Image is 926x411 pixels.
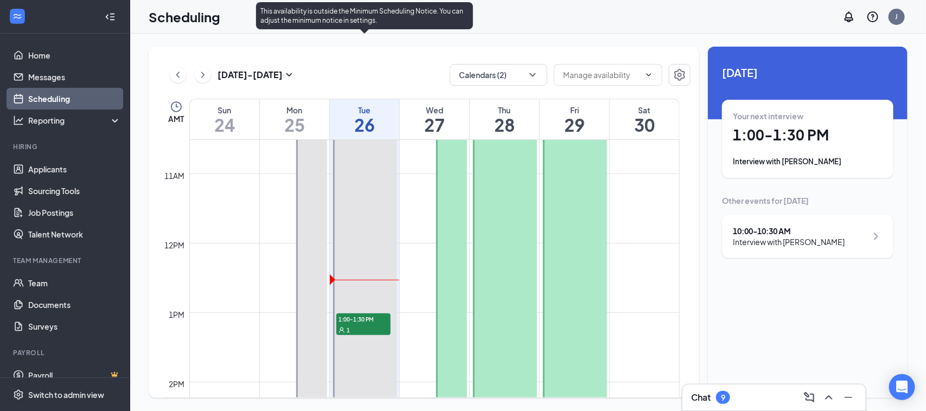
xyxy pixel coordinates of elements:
div: Mon [260,105,329,115]
svg: Analysis [13,115,24,126]
svg: ChevronRight [197,68,208,81]
button: ChevronLeft [170,67,186,83]
span: [DATE] [722,64,893,81]
a: August 30, 2025 [610,99,679,139]
div: Payroll [13,348,119,357]
div: 2pm [167,378,187,390]
svg: WorkstreamLogo [12,11,23,22]
div: Team Management [13,256,119,265]
svg: Notifications [842,10,855,23]
div: Switch to admin view [28,389,104,400]
a: August 24, 2025 [190,99,259,139]
button: ChevronUp [820,389,838,406]
button: Calendars (2)ChevronDown [450,64,547,86]
h1: 29 [540,115,609,134]
div: Open Intercom Messenger [889,374,915,400]
a: Surveys [28,316,121,337]
a: August 27, 2025 [400,99,469,139]
div: Reporting [28,115,122,126]
a: August 28, 2025 [470,99,539,139]
h1: 27 [400,115,469,134]
a: Home [28,44,121,66]
div: 1pm [167,309,187,320]
svg: Collapse [105,11,116,22]
div: Hiring [13,142,119,151]
div: 12pm [163,239,187,251]
div: J [896,12,898,21]
div: Fri [540,105,609,115]
div: 10:00 - 10:30 AM [733,226,845,236]
a: PayrollCrown [28,364,121,386]
svg: ChevronRight [870,230,883,243]
svg: ComposeMessage [803,391,816,404]
a: Messages [28,66,121,88]
svg: User [339,327,345,333]
svg: ChevronUp [822,391,835,404]
button: ComposeMessage [801,389,818,406]
svg: ChevronDown [644,70,653,79]
svg: Settings [673,68,686,81]
svg: Clock [170,100,183,113]
h1: 24 [190,115,259,134]
h1: 28 [470,115,539,134]
h3: Chat [691,391,711,403]
span: AMT [168,113,184,124]
a: Sourcing Tools [28,180,121,202]
a: August 26, 2025 [330,99,399,139]
a: August 29, 2025 [540,99,609,139]
button: Settings [669,64,691,86]
button: Minimize [840,389,857,406]
div: Sat [610,105,679,115]
div: Tue [330,105,399,115]
a: Team [28,272,121,294]
svg: Settings [13,389,24,400]
span: 1 [347,326,350,334]
svg: ChevronLeft [173,68,183,81]
a: Talent Network [28,223,121,245]
a: August 25, 2025 [260,99,329,139]
h1: 26 [330,115,399,134]
span: 1:00-1:30 PM [336,313,391,324]
h1: Scheduling [149,8,220,26]
a: Job Postings [28,202,121,223]
h3: [DATE] - [DATE] [218,69,283,81]
svg: ChevronDown [527,69,538,80]
div: Thu [470,105,539,115]
div: Interview with [PERSON_NAME] [733,236,845,247]
div: Sun [190,105,259,115]
svg: QuestionInfo [866,10,879,23]
h1: 25 [260,115,329,134]
div: Interview with [PERSON_NAME] [733,156,883,167]
div: Wed [400,105,469,115]
h1: 1:00 - 1:30 PM [733,126,883,144]
svg: Minimize [842,391,855,404]
h1: 30 [610,115,679,134]
a: Documents [28,294,121,316]
svg: SmallChevronDown [283,68,296,81]
button: ChevronRight [195,67,211,83]
div: Other events for [DATE] [722,195,893,206]
div: 9 [721,393,725,402]
input: Manage availability [563,69,640,81]
div: This availability is outside the Minimum Scheduling Notice. You can adjust the minimum notice in ... [256,2,473,29]
a: Scheduling [28,88,121,110]
div: 11am [163,170,187,182]
a: Applicants [28,158,121,180]
div: Your next interview [733,111,883,121]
